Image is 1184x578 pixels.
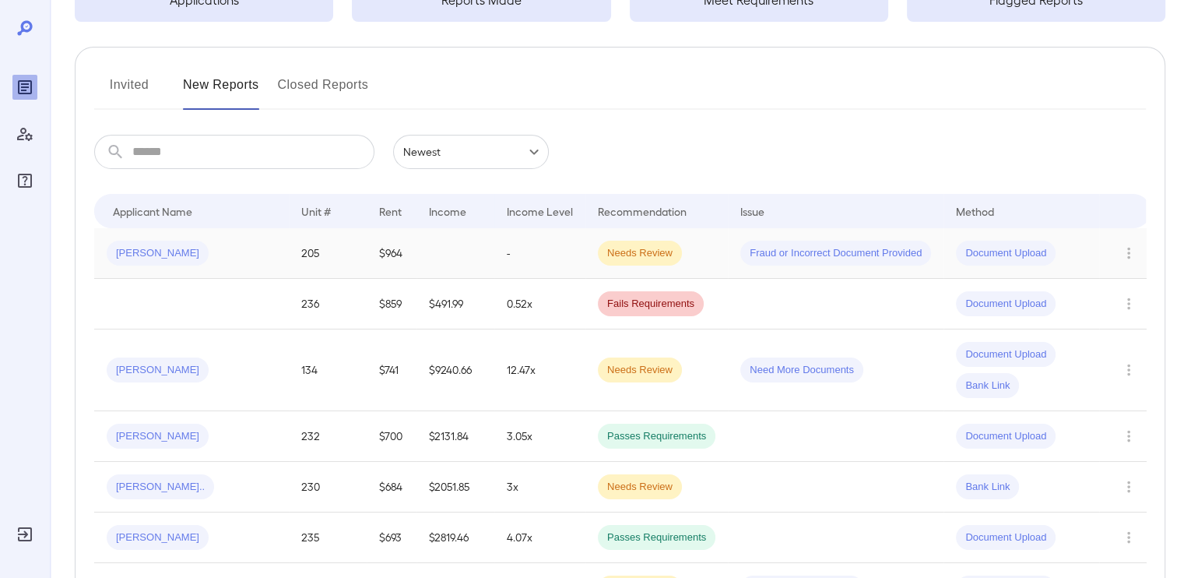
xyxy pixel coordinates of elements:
[429,202,466,220] div: Income
[289,279,367,330] td: 236
[1116,358,1141,382] button: Row Actions
[507,202,573,220] div: Income Level
[598,530,715,545] span: Passes Requirements
[956,530,1056,545] span: Document Upload
[494,279,585,330] td: 0.52x
[740,363,863,378] span: Need More Documents
[367,513,416,563] td: $693
[1116,424,1141,449] button: Row Actions
[956,480,1019,495] span: Bank Link
[598,202,687,220] div: Recommendation
[416,462,494,513] td: $2051.85
[1116,241,1141,266] button: Row Actions
[494,462,585,513] td: 3x
[113,202,192,220] div: Applicant Name
[416,279,494,330] td: $491.99
[367,330,416,411] td: $741
[494,228,585,279] td: -
[598,363,682,378] span: Needs Review
[12,522,37,547] div: Log Out
[1116,291,1141,316] button: Row Actions
[183,72,259,110] button: New Reports
[598,297,704,312] span: Fails Requirements
[107,429,209,444] span: [PERSON_NAME]
[289,228,367,279] td: 205
[956,429,1056,444] span: Document Upload
[956,297,1056,312] span: Document Upload
[289,330,367,411] td: 134
[494,411,585,462] td: 3.05x
[598,429,715,444] span: Passes Requirements
[12,168,37,193] div: FAQ
[956,202,994,220] div: Method
[367,462,416,513] td: $684
[1116,525,1141,550] button: Row Actions
[107,480,214,495] span: [PERSON_NAME]..
[107,530,209,545] span: [PERSON_NAME]
[289,462,367,513] td: 230
[598,246,682,261] span: Needs Review
[107,363,209,378] span: [PERSON_NAME]
[416,411,494,462] td: $2131.84
[12,122,37,146] div: Manage Users
[494,513,585,563] td: 4.07x
[416,330,494,411] td: $9240.66
[416,513,494,563] td: $2819.46
[289,513,367,563] td: 235
[367,228,416,279] td: $964
[393,135,549,169] div: Newest
[740,202,765,220] div: Issue
[379,202,404,220] div: Rent
[107,246,209,261] span: [PERSON_NAME]
[301,202,331,220] div: Unit #
[956,246,1056,261] span: Document Upload
[494,330,585,411] td: 12.47x
[289,411,367,462] td: 232
[278,72,369,110] button: Closed Reports
[367,279,416,330] td: $859
[740,246,931,261] span: Fraud or Incorrect Document Provided
[598,480,682,495] span: Needs Review
[94,72,164,110] button: Invited
[12,75,37,100] div: Reports
[956,347,1056,362] span: Document Upload
[956,379,1019,393] span: Bank Link
[1116,474,1141,499] button: Row Actions
[367,411,416,462] td: $700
